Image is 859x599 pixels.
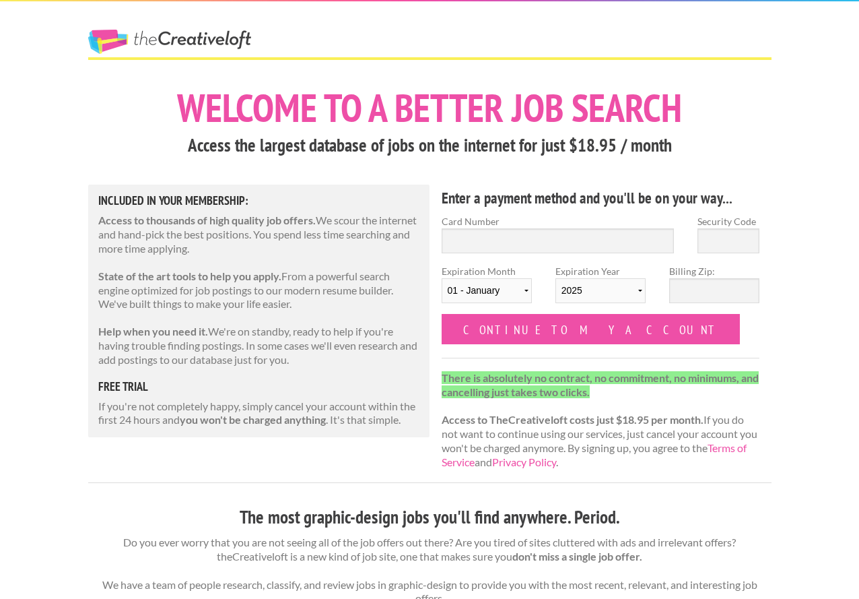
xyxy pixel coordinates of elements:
[88,505,771,530] h3: The most graphic-design jobs you'll find anywhere. Period.
[697,214,759,228] label: Security Code
[442,371,759,398] strong: There is absolutely no contract, no commitment, no minimums, and cancelling just takes two clicks.
[442,278,532,303] select: Expiration Month
[442,264,532,314] label: Expiration Month
[442,314,741,344] input: Continue to my account
[512,550,642,563] strong: don't miss a single job offer.
[98,270,420,311] p: From a powerful search engine optimized for job postings to our modern resume builder. We've buil...
[88,133,771,158] h3: Access the largest database of jobs on the internet for just $18.95 / month
[442,214,675,228] label: Card Number
[88,30,251,54] a: The Creative Loft
[88,88,771,127] h1: Welcome to a better job search
[98,400,420,428] p: If you're not completely happy, simply cancel your account within the first 24 hours and . It's t...
[442,187,760,209] h4: Enter a payment method and you'll be on your way...
[492,455,556,468] a: Privacy Policy
[98,270,281,282] strong: State of the art tools to help you apply.
[98,325,208,338] strong: Help when you need it.
[98,325,420,367] p: We're on standby, ready to help if you're having trouble finding postings. In some cases we'll ev...
[442,413,703,426] strong: Access to TheCreativeloft costs just $18.95 per month.
[442,371,760,470] p: If you do not want to continue using our services, just cancel your account you won't be charged ...
[555,264,646,314] label: Expiration Year
[98,214,316,226] strong: Access to thousands of high quality job offers.
[98,195,420,207] h5: Included in Your Membership:
[98,214,420,255] p: We scour the internet and hand-pick the best positions. You spend less time searching and more ti...
[442,441,747,468] a: Terms of Service
[669,264,759,278] label: Billing Zip:
[98,381,420,393] h5: free trial
[180,413,326,426] strong: you won't be charged anything
[555,278,646,303] select: Expiration Year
